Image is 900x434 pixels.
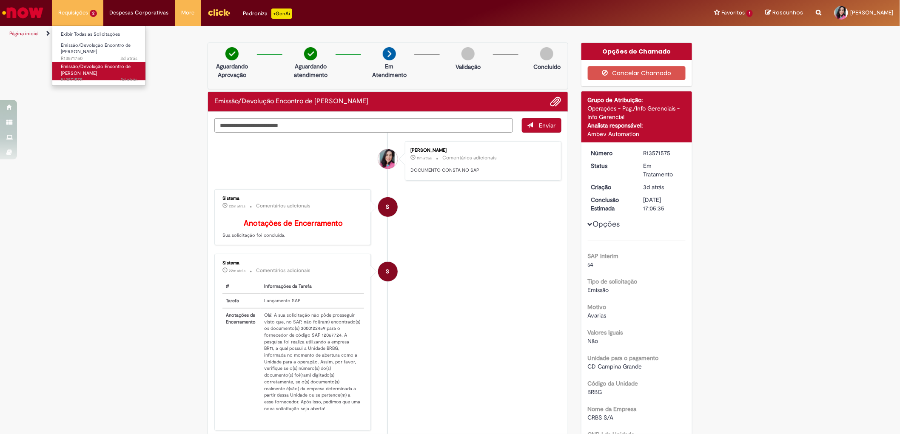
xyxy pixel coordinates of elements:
[588,278,638,285] b: Tipo de solicitação
[261,294,364,308] td: Lançamento SAP
[411,167,553,174] p: DOCUMENTO CONSTA NO SAP
[456,62,481,71] p: Validação
[229,268,245,273] time: 29/09/2025 15:45:53
[222,294,261,308] th: Tarefa
[588,337,598,345] span: Não
[766,9,803,17] a: Rascunhos
[588,312,607,319] span: Avarias
[222,280,261,294] th: #
[214,118,513,133] textarea: Digite sua mensagem aqui...
[52,26,146,86] ul: Requisições
[229,268,245,273] span: 22m atrás
[52,41,146,59] a: Aberto R13571750 : Emissão/Devolução Encontro de Contas Fornecedor
[52,30,146,39] a: Exibir Todas as Solicitações
[588,121,686,130] div: Analista responsável:
[52,62,146,80] a: Aberto R13571575 : Emissão/Devolução Encontro de Contas Fornecedor
[588,286,609,294] span: Emissão
[588,66,686,80] button: Cancelar Chamado
[588,130,686,138] div: Ambev Automation
[588,405,637,413] b: Nome da Empresa
[550,96,561,107] button: Adicionar anexos
[585,196,637,213] dt: Conclusão Estimada
[588,414,614,421] span: CRBS S/A
[214,98,368,105] h2: Emissão/Devolução Encontro de Contas Fornecedor Histórico de tíquete
[261,308,364,416] td: Olá! A sua solicitação não pôde prosseguir visto que, no SAP, não foi(ram) encontrado(s) os docum...
[6,26,594,42] ul: Trilhas de página
[378,149,398,169] div: Marcela Jakeline de Araujo Gomes
[1,4,45,21] img: ServiceNow
[120,55,137,62] span: 3d atrás
[61,77,137,83] span: R13571575
[643,196,683,213] div: [DATE] 17:05:35
[243,9,292,19] div: Padroniza
[182,9,195,17] span: More
[643,149,683,157] div: R13571575
[110,9,169,17] span: Despesas Corporativas
[539,122,556,129] span: Enviar
[386,197,390,217] span: S
[417,156,432,161] time: 29/09/2025 15:57:31
[533,62,561,71] p: Concluído
[540,47,553,60] img: img-circle-grey.png
[746,10,753,17] span: 1
[588,303,607,311] b: Motivo
[222,219,364,239] p: Sua solicitação foi concluída.
[290,62,331,79] p: Aguardando atendimento
[378,197,398,217] div: System
[443,154,497,162] small: Comentários adicionais
[721,9,745,17] span: Favoritos
[588,380,638,387] b: Código da Unidade
[222,308,261,416] th: Anotações de Encerramento
[256,202,310,210] small: Comentários adicionais
[208,6,231,19] img: click_logo_yellow_360x200.png
[222,196,364,201] div: Sistema
[417,156,432,161] span: 11m atrás
[461,47,475,60] img: img-circle-grey.png
[256,267,310,274] small: Comentários adicionais
[271,9,292,19] p: +GenAi
[222,261,364,266] div: Sistema
[585,149,637,157] dt: Número
[588,354,659,362] b: Unidade para o pagamento
[581,43,692,60] div: Opções do Chamado
[588,388,602,396] span: BRBG
[369,62,410,79] p: Em Atendimento
[643,162,683,179] div: Em Tratamento
[588,104,686,121] div: Operações - Pag./Info Gerenciais - Info Gerencial
[244,218,343,228] b: Anotações de Encerramento
[386,261,390,282] span: S
[643,183,664,191] span: 3d atrás
[411,148,553,153] div: [PERSON_NAME]
[261,280,364,294] th: Informações da Tarefa
[522,118,561,133] button: Enviar
[851,9,894,16] span: [PERSON_NAME]
[383,47,396,60] img: arrow-next.png
[588,261,594,268] span: s4
[304,47,317,60] img: check-circle-green.png
[61,55,137,62] span: R13571750
[588,363,642,370] span: CD Campina Grande
[120,77,137,83] span: 3d atrás
[120,55,137,62] time: 26/09/2025 16:47:00
[643,183,683,191] div: 26/09/2025 16:24:22
[643,183,664,191] time: 26/09/2025 16:24:22
[588,329,623,336] b: Valores Iguais
[61,63,131,77] span: Emissão/Devolução Encontro de [PERSON_NAME]
[9,30,39,37] a: Página inicial
[229,204,245,209] time: 29/09/2025 15:45:55
[120,77,137,83] time: 26/09/2025 16:24:24
[229,204,245,209] span: 22m atrás
[585,183,637,191] dt: Criação
[588,252,619,260] b: SAP Interim
[58,9,88,17] span: Requisições
[378,262,398,281] div: System
[773,9,803,17] span: Rascunhos
[211,62,253,79] p: Aguardando Aprovação
[61,42,131,55] span: Emissão/Devolução Encontro de [PERSON_NAME]
[588,96,686,104] div: Grupo de Atribuição:
[585,162,637,170] dt: Status
[90,10,97,17] span: 2
[225,47,239,60] img: check-circle-green.png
